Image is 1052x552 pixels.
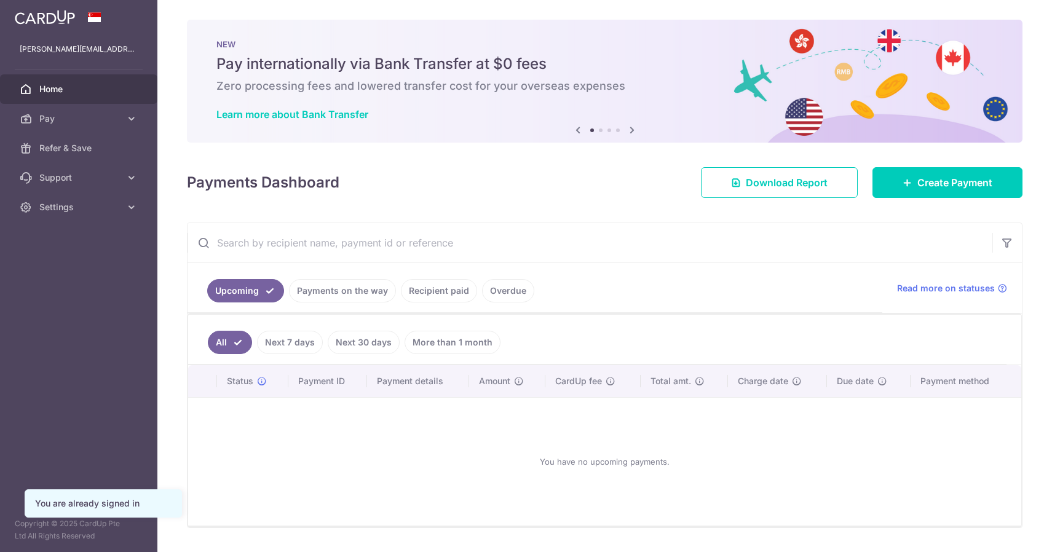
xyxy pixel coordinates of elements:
[35,497,172,510] div: You are already signed in
[187,20,1022,143] img: Bank transfer banner
[208,331,252,354] a: All
[207,279,284,302] a: Upcoming
[15,10,75,25] img: CardUp
[328,331,400,354] a: Next 30 days
[701,167,858,198] a: Download Report
[257,331,323,354] a: Next 7 days
[897,282,1007,294] a: Read more on statuses
[479,375,510,387] span: Amount
[39,201,121,213] span: Settings
[39,142,121,154] span: Refer & Save
[39,83,121,95] span: Home
[897,282,995,294] span: Read more on statuses
[216,79,993,93] h6: Zero processing fees and lowered transfer cost for your overseas expenses
[746,175,828,190] span: Download Report
[651,375,691,387] span: Total amt.
[288,365,367,397] th: Payment ID
[39,172,121,184] span: Support
[203,408,1007,516] div: You have no upcoming payments.
[405,331,500,354] a: More than 1 month
[911,365,1021,397] th: Payment method
[227,375,253,387] span: Status
[555,375,602,387] span: CardUp fee
[872,167,1022,198] a: Create Payment
[482,279,534,302] a: Overdue
[187,172,339,194] h4: Payments Dashboard
[401,279,477,302] a: Recipient paid
[216,39,993,49] p: NEW
[20,43,138,55] p: [PERSON_NAME][EMAIL_ADDRESS][DOMAIN_NAME]
[188,223,992,262] input: Search by recipient name, payment id or reference
[39,112,121,125] span: Pay
[837,375,874,387] span: Due date
[367,365,469,397] th: Payment details
[738,375,788,387] span: Charge date
[216,108,368,120] a: Learn more about Bank Transfer
[917,175,992,190] span: Create Payment
[216,54,993,74] h5: Pay internationally via Bank Transfer at $0 fees
[289,279,396,302] a: Payments on the way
